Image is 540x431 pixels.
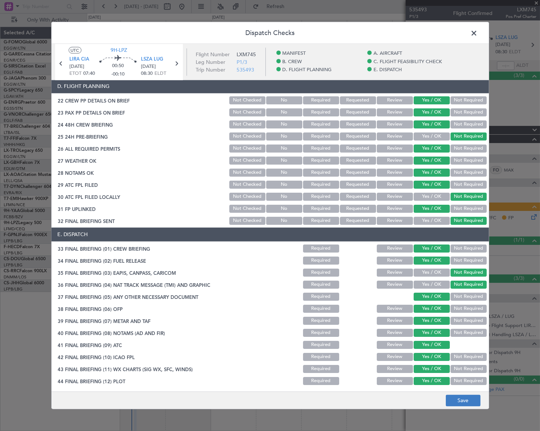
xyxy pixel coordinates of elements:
button: Yes / OK [414,377,450,385]
button: Review [377,216,413,224]
button: Review [377,304,413,312]
button: Not Required [451,365,487,373]
button: Review [377,132,413,140]
button: Review [377,180,413,188]
button: Review [377,365,413,373]
button: Not Required [451,156,487,164]
button: Not Required [451,268,487,276]
button: Yes / OK [414,120,450,128]
button: Yes / OK [414,268,450,276]
button: Review [377,144,413,152]
button: Yes / OK [414,96,450,104]
button: Not Required [451,204,487,212]
span: C. FLIGHT FEASIBILITY CHECK [374,58,442,65]
button: Not Required [451,244,487,252]
button: Yes / OK [414,204,450,212]
button: Yes / OK [414,192,450,200]
button: Review [377,204,413,212]
button: Not Required [451,256,487,264]
header: Dispatch Checks [51,22,489,44]
button: Not Required [451,316,487,324]
button: Yes / OK [414,280,450,288]
button: Review [377,328,413,336]
button: Review [377,108,413,116]
button: Yes / OK [414,132,450,140]
button: Review [377,280,413,288]
button: Review [377,120,413,128]
button: Yes / OK [414,292,450,300]
button: Yes / OK [414,304,450,312]
button: Not Required [451,304,487,312]
button: Review [377,192,413,200]
button: Not Required [451,353,487,361]
button: Yes / OK [414,108,450,116]
button: Review [377,377,413,385]
button: Yes / OK [414,180,450,188]
button: Not Required [451,280,487,288]
button: Yes / OK [414,256,450,264]
button: Review [377,156,413,164]
button: Yes / OK [414,144,450,152]
button: Review [377,256,413,264]
button: Yes / OK [414,316,450,324]
button: Review [377,340,413,349]
button: Not Required [451,144,487,152]
button: Not Required [451,377,487,385]
button: Review [377,168,413,176]
button: Not Required [451,216,487,224]
button: Review [377,96,413,104]
button: Not Required [451,180,487,188]
button: Not Required [451,132,487,140]
button: Yes / OK [414,353,450,361]
button: Review [377,353,413,361]
button: Yes / OK [414,216,450,224]
button: Yes / OK [414,168,450,176]
button: Not Required [451,192,487,200]
button: Not Required [451,328,487,336]
button: Save [446,395,480,407]
button: Not Required [451,108,487,116]
button: Yes / OK [414,328,450,336]
button: Yes / OK [414,244,450,252]
button: Review [377,244,413,252]
button: Yes / OK [414,365,450,373]
button: Review [377,268,413,276]
button: Yes / OK [414,156,450,164]
button: Not Required [451,96,487,104]
button: Yes / OK [414,340,450,349]
button: Review [377,316,413,324]
button: Not Required [451,292,487,300]
button: Not Required [451,168,487,176]
button: Not Required [451,120,487,128]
